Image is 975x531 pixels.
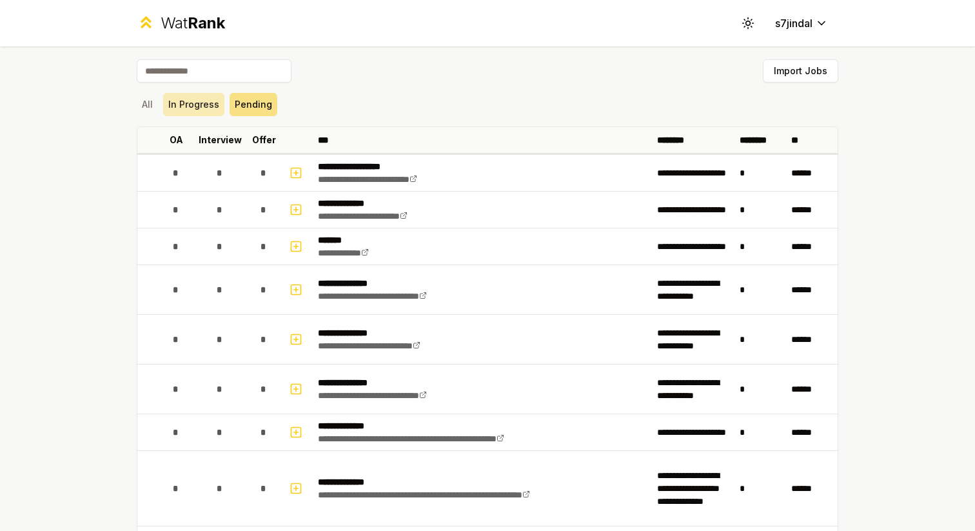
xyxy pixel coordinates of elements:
[137,13,225,34] a: WatRank
[765,12,838,35] button: s7jindal
[137,93,158,116] button: All
[252,134,276,146] p: Offer
[230,93,277,116] button: Pending
[199,134,242,146] p: Interview
[188,14,225,32] span: Rank
[161,13,225,34] div: Wat
[763,59,838,83] button: Import Jobs
[163,93,224,116] button: In Progress
[775,15,812,31] span: s7jindal
[170,134,183,146] p: OA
